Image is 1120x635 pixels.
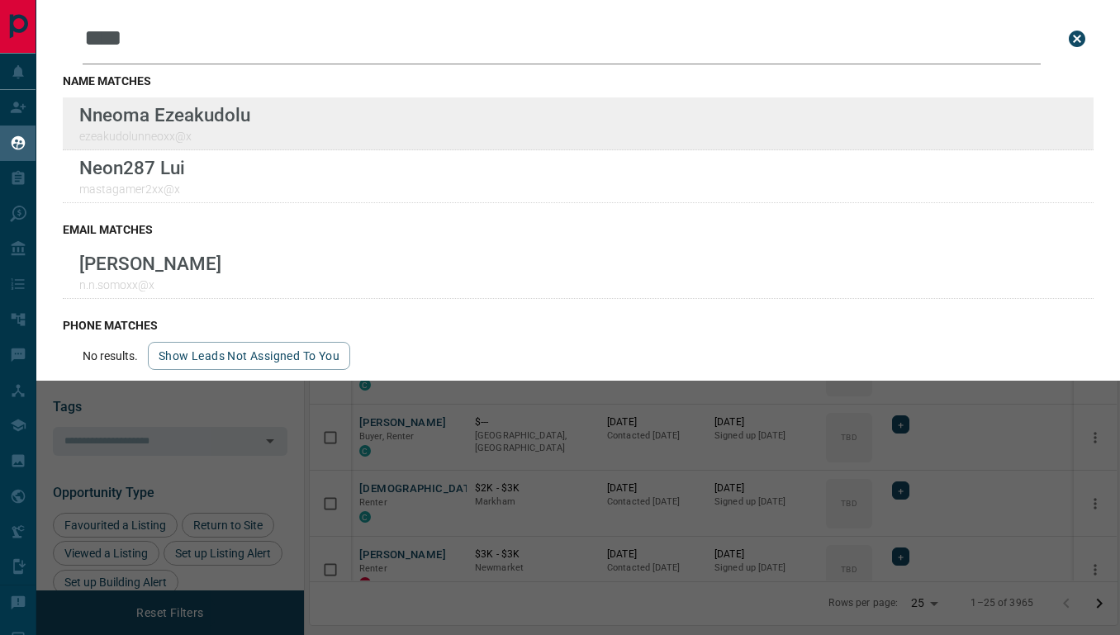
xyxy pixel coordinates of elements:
[79,130,250,143] p: ezeakudolunneoxx@x
[79,253,221,274] p: [PERSON_NAME]
[63,223,1094,236] h3: email matches
[79,157,185,178] p: Neon287 Lui
[79,182,185,196] p: mastagamer2xx@x
[79,278,221,291] p: n.n.somoxx@x
[148,342,350,370] button: show leads not assigned to you
[63,319,1094,332] h3: phone matches
[1061,22,1094,55] button: close search bar
[83,349,138,363] p: No results.
[79,104,250,126] p: Nneoma Ezeakudolu
[63,74,1094,88] h3: name matches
